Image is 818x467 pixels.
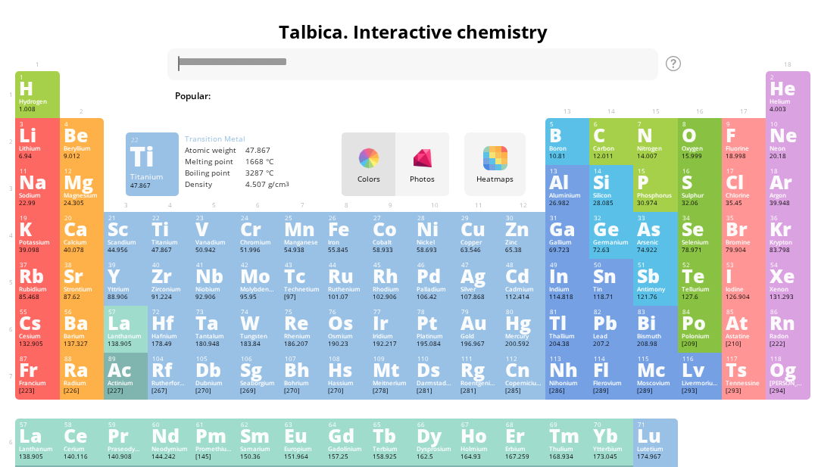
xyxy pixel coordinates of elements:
div: Radon [770,332,806,340]
span: Water [316,88,357,103]
div: He [770,79,806,96]
div: 24 [241,214,276,222]
div: La [108,314,144,331]
div: 14 [594,167,629,175]
div: Selenium [682,238,718,246]
div: P [637,173,673,190]
div: Gallium [549,238,585,246]
span: [MEDICAL_DATA] [617,88,705,103]
div: 26.982 [549,199,585,208]
div: Antimony [637,285,673,293]
div: Ti [151,220,188,237]
sub: 2 [494,96,497,103]
span: HCl [445,88,475,103]
div: Barium [64,332,100,340]
div: 20.18 [770,152,806,161]
div: 38 [64,261,100,269]
div: V [195,220,232,237]
div: 11 [20,167,55,175]
div: Rh [373,267,409,284]
div: 43 [285,261,320,269]
div: Cu [461,220,497,237]
div: Chlorine [726,191,762,199]
div: Si [593,173,629,190]
div: 35 [726,214,762,222]
div: Titanium [151,238,188,246]
div: 47.867 [245,145,306,155]
span: H SO [398,88,440,103]
div: 56 [64,308,100,316]
div: In [549,267,585,284]
div: Silver [461,285,497,293]
div: 55 [20,308,55,316]
div: 25 [285,214,320,222]
div: C [593,126,629,143]
div: 12 [64,167,100,175]
div: 80 [506,308,542,316]
div: 63.546 [461,246,497,255]
div: Ru [328,267,364,284]
div: Rubidium [19,285,55,293]
div: Cesium [19,332,55,340]
div: 52 [682,261,718,269]
div: Au [461,314,497,331]
span: H SO + NaOH [479,88,554,103]
div: Xe [770,267,806,284]
div: Ge [593,220,629,237]
div: 42 [241,261,276,269]
div: 54.938 [284,246,320,255]
div: Tin [593,285,629,293]
div: 32.06 [682,199,718,208]
div: 76 [329,308,364,316]
div: Ruthenium [328,285,364,293]
div: 78.971 [682,246,718,255]
div: Te [682,267,718,284]
div: 49 [550,261,585,269]
div: Aluminium [549,191,585,199]
div: Copper [461,238,497,246]
div: 69.723 [549,246,585,255]
div: Polonium [682,332,718,340]
div: Phosphorus [637,191,673,199]
div: 9 [726,120,762,128]
div: 79 [461,308,497,316]
div: 55.845 [328,246,364,255]
div: Sulphur [682,191,718,199]
div: Mo [240,267,276,284]
div: Fe [328,220,364,237]
div: Ga [549,220,585,237]
sub: 2 [413,96,416,103]
div: W [240,314,276,331]
div: 78 [417,308,453,316]
div: Ba [64,314,100,331]
div: Mercury [505,332,542,340]
div: 95.95 [240,293,276,302]
div: 35.45 [726,199,762,208]
div: Boiling point [185,168,245,178]
div: 20 [64,214,100,222]
div: I [726,267,762,284]
div: 33 [638,214,673,222]
div: Re [284,314,320,331]
div: [97] [284,293,320,302]
div: Cs [19,314,55,331]
div: 41 [196,261,232,269]
div: Zinc [505,238,542,246]
div: 51.996 [240,246,276,255]
div: 74.922 [637,246,673,255]
div: 34 [682,214,718,222]
div: Gold [461,332,497,340]
div: Transition Metal [185,134,306,144]
h1: Talbica. Interactive chemistry [11,19,814,45]
div: 86 [770,308,806,316]
div: 87.62 [64,293,100,302]
div: Cobalt [373,238,409,246]
span: H O [361,88,394,103]
div: B [549,126,585,143]
div: 53 [726,261,762,269]
div: 13 [550,167,585,175]
div: Sb [637,267,673,284]
div: Li [19,126,55,143]
div: Zirconium [151,285,188,293]
div: Hydrogen [19,98,55,105]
